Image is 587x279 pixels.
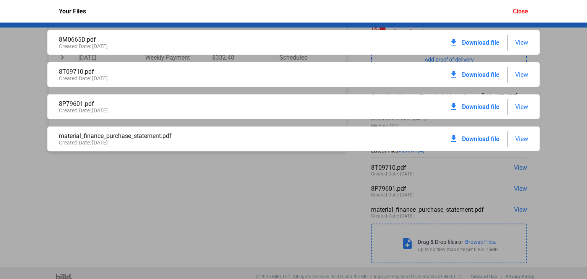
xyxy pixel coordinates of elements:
mat-icon: download [449,102,458,111]
div: 8M0665D.pdf [59,36,293,43]
span: View [515,103,528,110]
div: 8T09710.pdf [59,68,293,75]
span: Download file [462,39,499,46]
div: Created Date: [DATE] [59,75,293,81]
span: Download file [462,135,499,143]
div: Created Date: [DATE] [59,139,293,146]
span: Download file [462,71,499,78]
mat-icon: download [449,134,458,143]
div: Created Date: [DATE] [59,43,293,49]
div: material_finance_purchase_statement.pdf [59,132,293,139]
div: Created Date: [DATE] [59,107,293,114]
span: Download file [462,103,499,110]
span: View [515,135,528,143]
span: View [515,39,528,46]
div: Close [513,8,528,15]
mat-icon: download [449,70,458,79]
span: View [515,71,528,78]
mat-icon: download [449,38,458,47]
div: 8P79601.pdf [59,100,293,107]
div: Your Files [59,8,86,15]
